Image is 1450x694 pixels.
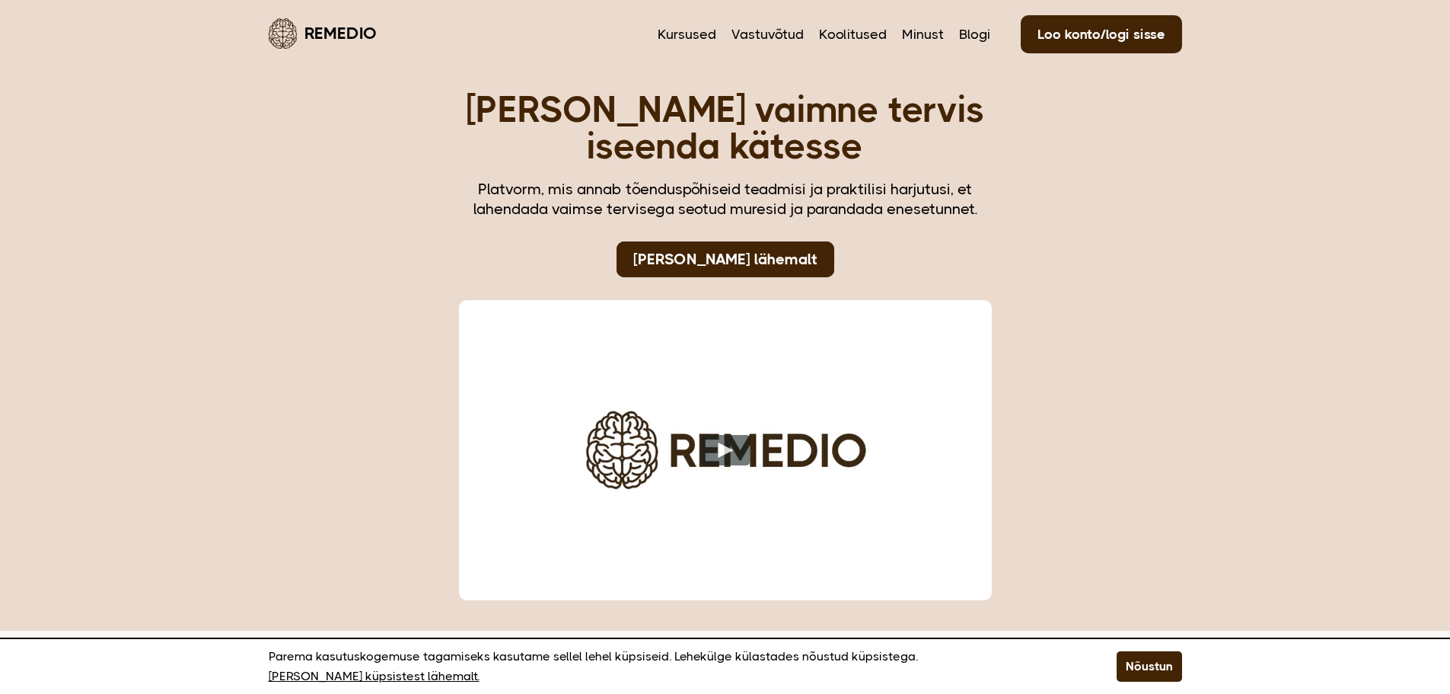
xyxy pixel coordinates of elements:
button: Nõustun [1117,651,1182,682]
a: Kursused [658,24,716,44]
a: Vastuvõtud [731,24,804,44]
h1: [PERSON_NAME] vaimne tervis iseenda kätesse [459,91,992,165]
a: Loo konto/logi sisse [1021,15,1182,53]
a: Remedio [269,15,377,51]
div: Platvorm, mis annab tõenduspõhiseid teadmisi ja praktilisi harjutusi, et lahendada vaimse tervise... [459,180,992,219]
a: Koolitused [819,24,887,44]
p: Parema kasutuskogemuse tagamiseks kasutame sellel lehel küpsiseid. Lehekülge külastades nõustud k... [269,647,1079,686]
a: [PERSON_NAME] lähemalt [617,241,834,277]
img: Remedio logo [269,18,297,49]
button: Play video [700,435,750,465]
a: Minust [902,24,944,44]
a: Blogi [959,24,990,44]
a: [PERSON_NAME] küpsistest lähemalt. [269,667,480,686]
